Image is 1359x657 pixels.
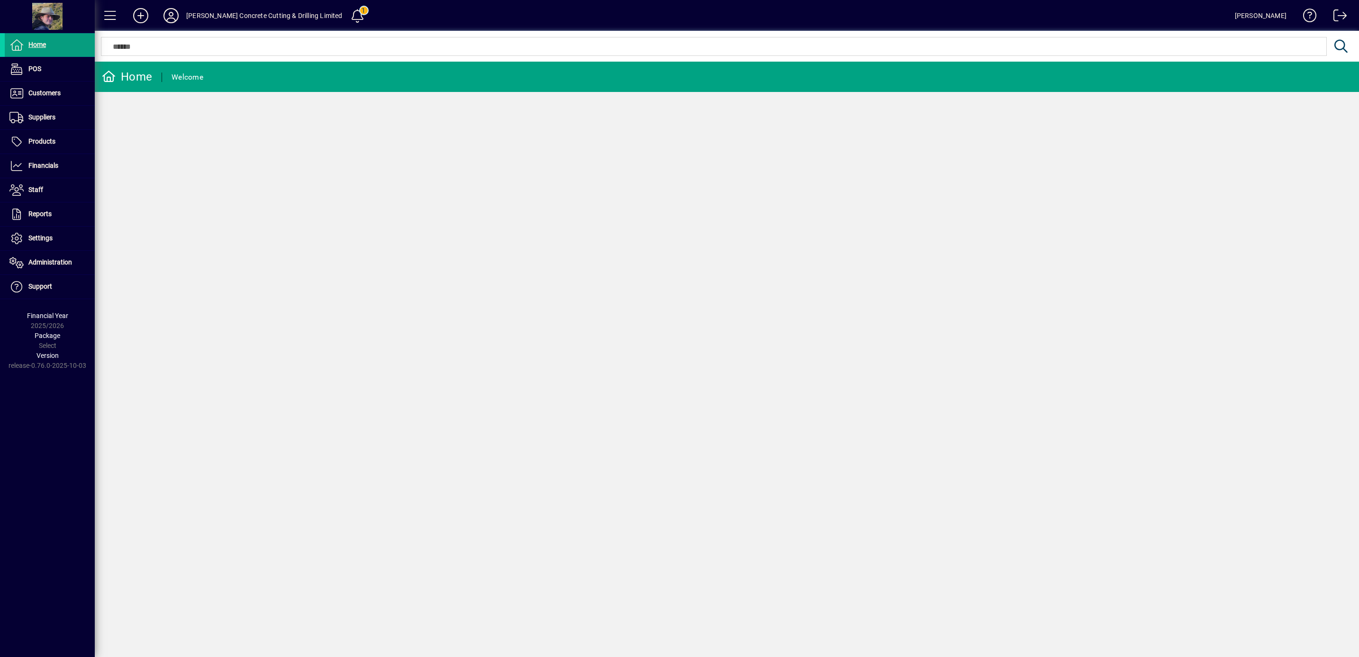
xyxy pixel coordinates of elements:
[28,162,58,169] span: Financials
[5,130,95,154] a: Products
[172,70,203,85] div: Welcome
[35,332,60,339] span: Package
[28,41,46,48] span: Home
[1326,2,1347,33] a: Logout
[126,7,156,24] button: Add
[5,154,95,178] a: Financials
[1235,8,1287,23] div: [PERSON_NAME]
[5,178,95,202] a: Staff
[28,89,61,97] span: Customers
[5,251,95,274] a: Administration
[5,106,95,129] a: Suppliers
[186,8,343,23] div: [PERSON_NAME] Concrete Cutting & Drilling Limited
[28,186,43,193] span: Staff
[28,65,41,73] span: POS
[5,202,95,226] a: Reports
[28,283,52,290] span: Support
[5,275,95,299] a: Support
[28,137,55,145] span: Products
[28,210,52,218] span: Reports
[1296,2,1317,33] a: Knowledge Base
[28,234,53,242] span: Settings
[5,82,95,105] a: Customers
[27,312,68,319] span: Financial Year
[5,57,95,81] a: POS
[28,113,55,121] span: Suppliers
[36,352,59,359] span: Version
[5,227,95,250] a: Settings
[28,258,72,266] span: Administration
[102,69,152,84] div: Home
[156,7,186,24] button: Profile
